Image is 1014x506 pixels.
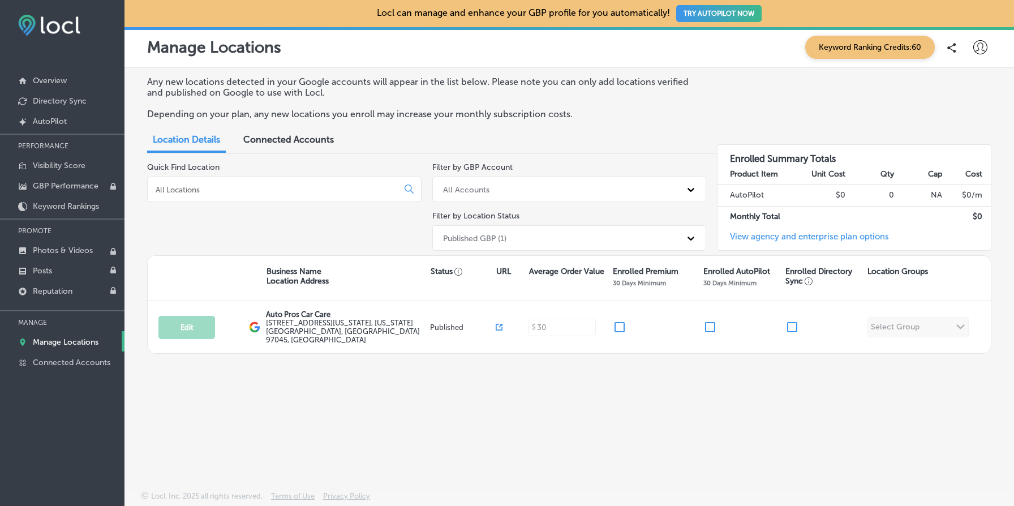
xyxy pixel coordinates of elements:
p: Reputation [33,286,72,296]
p: Posts [33,266,52,276]
p: Photos & Videos [33,246,93,255]
a: View agency and enterprise plan options [717,231,889,250]
td: Monthly Total [717,206,798,227]
p: Visibility Score [33,161,85,170]
p: 30 Days Minimum [703,279,757,287]
label: Filter by Location Status [432,211,519,221]
label: Quick Find Location [147,162,220,172]
th: Cap [895,164,943,185]
p: Status [431,267,496,276]
p: Published [430,323,496,332]
span: Keyword Ranking Credits: 60 [805,36,935,59]
p: Enrolled Directory Sync [785,267,862,286]
p: Manage Locations [33,337,98,347]
p: Business Name Location Address [267,267,329,286]
p: Location Groups [867,267,928,276]
th: Cost [943,164,991,185]
div: Published GBP (1) [443,233,506,243]
td: NA [895,185,943,206]
td: $0 [798,185,846,206]
p: 30 Days Minimum [613,279,666,287]
th: Unit Cost [798,164,846,185]
p: Enrolled AutoPilot [703,267,770,276]
input: All Locations [154,185,396,195]
a: Privacy Policy [323,492,370,506]
strong: Product Item [730,169,778,179]
p: Connected Accounts [33,358,110,367]
p: Overview [33,76,67,85]
p: Keyword Rankings [33,201,99,211]
p: Auto Pros Car Care [266,310,427,319]
th: Qty [846,164,894,185]
p: GBP Performance [33,181,98,191]
p: Any new locations detected in your Google accounts will appear in the list below. Please note you... [147,76,696,98]
span: Location Details [153,134,220,145]
p: URL [496,267,511,276]
td: AutoPilot [717,185,798,206]
p: Directory Sync [33,96,87,106]
td: $ 0 [943,206,991,227]
p: Depending on your plan, any new locations you enroll may increase your monthly subscription costs. [147,109,696,119]
span: Connected Accounts [243,134,334,145]
img: fda3e92497d09a02dc62c9cd864e3231.png [18,15,80,36]
p: Enrolled Premium [613,267,678,276]
h3: Enrolled Summary Totals [717,145,991,164]
p: Locl, Inc. 2025 all rights reserved. [151,492,263,500]
img: logo [249,321,260,333]
a: Terms of Use [271,492,315,506]
p: AutoPilot [33,117,67,126]
label: Filter by GBP Account [432,162,513,172]
div: All Accounts [443,185,489,194]
button: Edit [158,316,215,339]
button: TRY AUTOPILOT NOW [676,5,762,22]
p: Average Order Value [529,267,604,276]
p: Manage Locations [147,38,281,57]
td: 0 [846,185,894,206]
label: [STREET_ADDRESS][US_STATE] , [US_STATE][GEOGRAPHIC_DATA], [GEOGRAPHIC_DATA] 97045, [GEOGRAPHIC_DATA] [266,319,427,344]
td: $ 0 /m [943,185,991,206]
